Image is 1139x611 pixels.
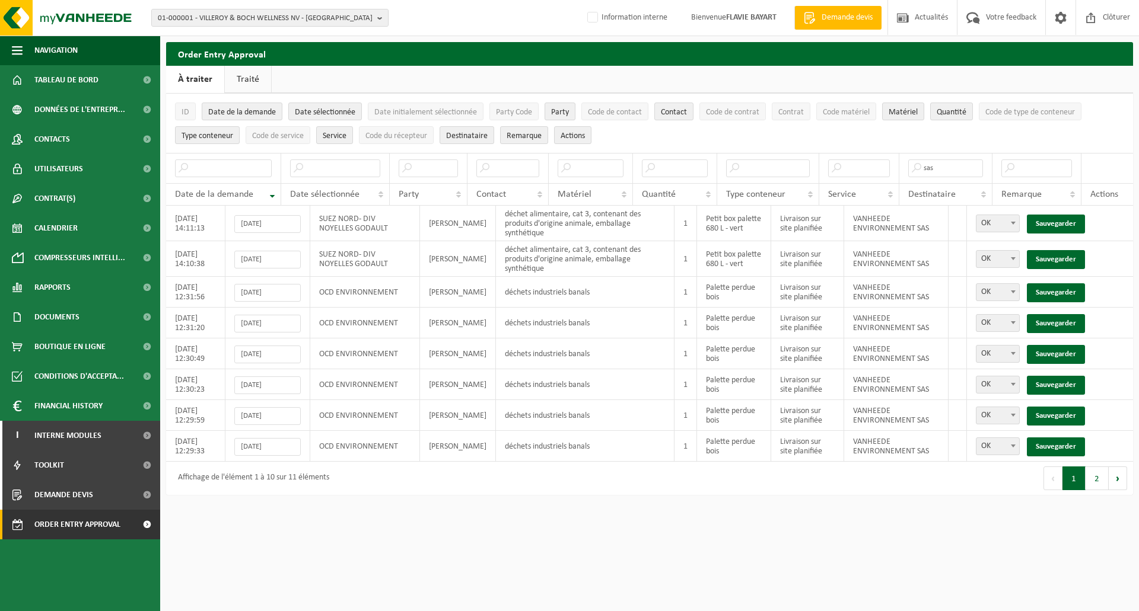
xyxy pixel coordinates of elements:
[166,42,1133,65] h2: Order Entry Approval
[561,132,585,140] span: Actions
[166,369,225,400] td: [DATE] 12:30:23
[175,126,240,144] button: Type conteneurType conteneur: Activate to sort
[726,13,777,22] strong: FLAVIE BAYART
[252,132,304,140] span: Code de service
[399,190,419,199] span: Party
[771,400,844,431] td: Livraison sur site planifiée
[310,338,420,369] td: OCD ENVIRONNEMENT
[496,308,675,338] td: déchets industriels banals
[778,108,804,117] span: Contrat
[288,103,362,120] button: Date sélectionnéeDate sélectionnée: Activate to sort
[34,154,83,184] span: Utilisateurs
[295,108,355,117] span: Date sélectionnée
[588,108,642,117] span: Code de contact
[172,468,329,489] div: Affichage de l'élément 1 à 10 sur 11 éléments
[1027,250,1085,269] a: Sauvegarder
[1043,466,1062,490] button: Previous
[1027,283,1085,302] a: Sauvegarder
[844,431,949,462] td: VANHEEDE ENVIRONNEMENT SAS
[34,213,78,243] span: Calendrier
[816,103,876,120] button: Code matérielCode matériel: Activate to sort
[446,132,488,140] span: Destinataire
[976,315,1019,331] span: OK
[34,243,125,273] span: Compresseurs intelli...
[675,338,697,369] td: 1
[496,400,675,431] td: déchets industriels banals
[182,132,233,140] span: Type conteneur
[828,190,856,199] span: Service
[175,103,196,120] button: IDID: Activate to sort
[937,108,966,117] span: Quantité
[166,431,225,462] td: [DATE] 12:29:33
[675,308,697,338] td: 1
[844,241,949,277] td: VANHEEDE ENVIRONNEMENT SAS
[496,277,675,308] td: déchets industriels banals
[771,308,844,338] td: Livraison sur site planifiée
[1001,190,1042,199] span: Remarque
[844,308,949,338] td: VANHEEDE ENVIRONNEMENT SAS
[976,407,1019,424] span: OK
[976,345,1020,363] span: OK
[34,510,120,539] span: Order entry approval
[581,103,648,120] button: Code de contactCode de contact: Activate to sort
[368,103,483,120] button: Date initialement sélectionnéeDate initialement sélectionnée: Activate to sort
[930,103,973,120] button: QuantitéQuantité: Activate to sort
[166,206,225,241] td: [DATE] 14:11:13
[34,124,70,154] span: Contacts
[34,332,106,362] span: Boutique en ligne
[34,65,98,95] span: Tableau de bord
[310,369,420,400] td: OCD ENVIRONNEMENT
[675,206,697,241] td: 1
[420,431,496,462] td: [PERSON_NAME]
[844,338,949,369] td: VANHEEDE ENVIRONNEMENT SAS
[166,241,225,277] td: [DATE] 14:10:38
[496,241,675,277] td: déchet alimentaire, cat 3, contenant des produits d'origine animale, emballage synthétique
[976,283,1020,301] span: OK
[420,369,496,400] td: [PERSON_NAME]
[1090,190,1118,199] span: Actions
[310,241,420,277] td: SUEZ NORD- DIV NOYELLES GODAULT
[500,126,548,144] button: RemarqueRemarque: Activate to sort
[365,132,427,140] span: Code du récepteur
[166,66,224,93] a: À traiter
[675,431,697,462] td: 1
[420,308,496,338] td: [PERSON_NAME]
[310,206,420,241] td: SUEZ NORD- DIV NOYELLES GODAULT
[771,277,844,308] td: Livraison sur site planifiée
[976,215,1019,232] span: OK
[34,36,78,65] span: Navigation
[844,277,949,308] td: VANHEEDE ENVIRONNEMENT SAS
[976,438,1019,455] span: OK
[554,126,591,144] button: Actions
[440,126,494,144] button: DestinataireDestinataire : Activate to sort
[654,103,693,120] button: ContactContact: Activate to sort
[675,400,697,431] td: 1
[699,103,766,120] button: Code de contratCode de contrat: Activate to sort
[420,400,496,431] td: [PERSON_NAME]
[697,431,771,462] td: Palette perdue bois
[675,241,697,277] td: 1
[323,132,346,140] span: Service
[290,190,359,199] span: Date sélectionnée
[976,407,1020,424] span: OK
[1027,437,1085,456] a: Sauvegarder
[908,190,956,199] span: Destinataire
[34,273,71,302] span: Rapports
[476,190,506,199] span: Contact
[771,431,844,462] td: Livraison sur site planifiée
[697,206,771,241] td: Petit box palette 680 L - vert
[675,277,697,308] td: 1
[1027,407,1085,426] a: Sauvegarder
[1027,376,1085,395] a: Sauvegarder
[34,184,75,213] span: Contrat(s)
[208,108,276,117] span: Date de la demande
[202,103,282,120] button: Date de la demandeDate de la demande: Activate to remove sorting
[420,338,496,369] td: [PERSON_NAME]
[697,308,771,338] td: Palette perdue bois
[420,241,496,277] td: [PERSON_NAME]
[1027,345,1085,364] a: Sauvegarder
[310,431,420,462] td: OCD ENVIRONNEMENT
[225,66,271,93] a: Traité
[819,12,876,24] span: Demande devis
